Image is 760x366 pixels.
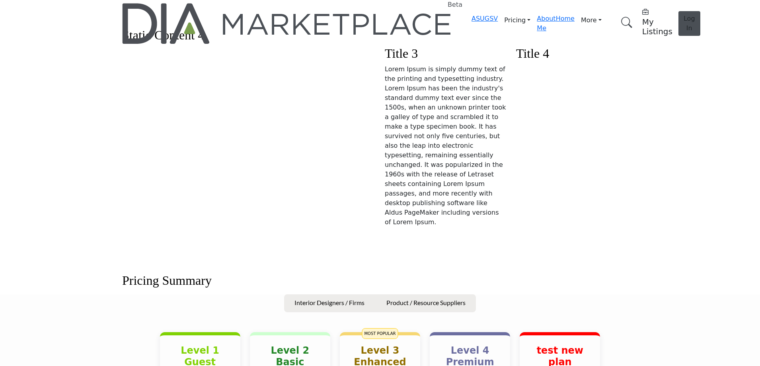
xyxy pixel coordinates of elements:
a: About Me [537,15,555,32]
a: Pricing [498,14,537,27]
iframe: YouTube video player [122,46,244,245]
button: Log In [678,11,700,36]
iframe: YouTube video player [253,46,375,245]
img: Site Logo [122,3,452,44]
h2: Title 3 [385,46,507,61]
a: More [575,14,608,27]
button: Product / Resource Suppliers [376,294,476,313]
a: Search [613,12,637,33]
p: Lorem Ipsum is simply dummy text of the printing and typesetting industry. Lorem Ipsum has been t... [385,65,507,227]
h5: My Listings [642,17,672,36]
a: Beta [122,3,452,44]
span: MOST POPULAR [362,328,398,339]
div: My Listings [642,8,672,36]
a: ASUGSV [472,15,498,22]
h6: Beta [448,1,462,8]
span: Log In [684,15,695,32]
p: Product / Resource Suppliers [386,298,466,307]
h2: Title 4 [516,46,638,61]
iframe: YouTube video player [516,65,638,264]
p: Interior Designers / Firms [294,298,364,307]
h2: Pricing Summary [122,273,638,288]
a: Home [556,15,575,22]
button: Interior Designers / Firms [284,294,375,313]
